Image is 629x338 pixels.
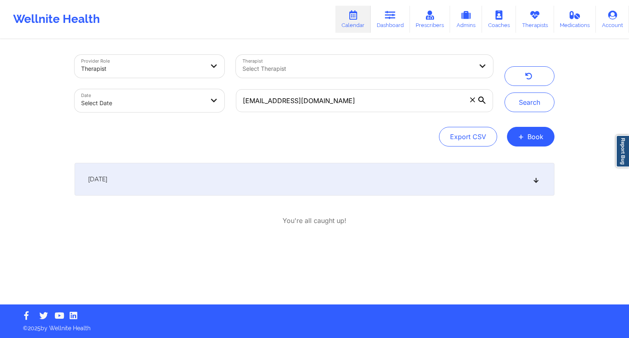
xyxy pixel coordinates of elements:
[482,6,516,33] a: Coaches
[439,127,497,146] button: Export CSV
[516,6,554,33] a: Therapists
[616,135,629,167] a: Report Bug
[283,216,346,225] p: You're all caught up!
[88,175,107,183] span: [DATE]
[236,89,493,112] input: Search by patient email
[81,94,204,112] div: Select Date
[410,6,450,33] a: Prescribers
[17,318,612,332] p: © 2025 by Wellnite Health
[518,134,524,139] span: +
[450,6,482,33] a: Admins
[371,6,410,33] a: Dashboard
[507,127,554,146] button: +Book
[505,92,554,112] button: Search
[335,6,371,33] a: Calendar
[554,6,596,33] a: Medications
[81,60,204,78] div: Therapist
[596,6,629,33] a: Account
